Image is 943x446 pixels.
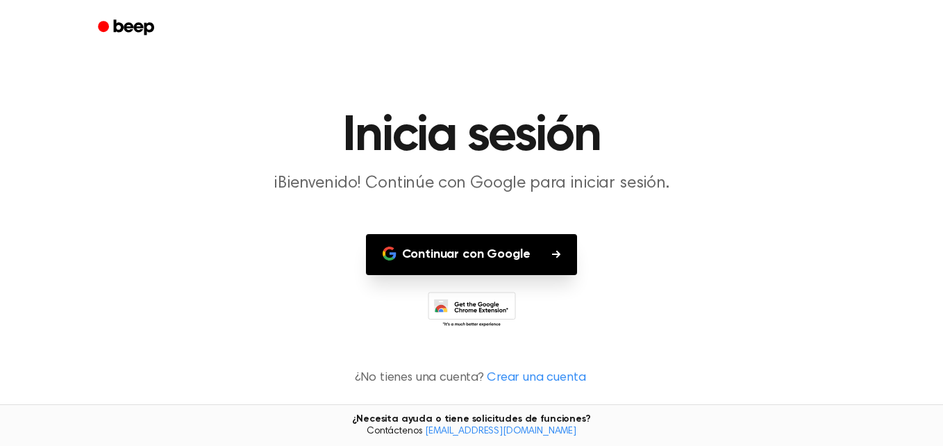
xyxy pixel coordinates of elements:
[205,172,738,195] p: ¡Bienvenido! Continúe con Google para iniciar sesión.
[402,245,531,264] font: Continuar con Google
[355,372,484,384] font: ¿No tienes una cuenta?
[352,414,590,424] font: ¿Necesita ayuda o tiene solicitudes de funciones?
[8,426,935,438] span: Contáctenos
[116,111,827,161] h1: Inicia sesión
[487,369,585,388] a: Crear una cuenta
[425,427,576,436] a: [EMAIL_ADDRESS][DOMAIN_NAME]
[88,15,167,42] a: Pitido
[366,234,578,275] button: Continuar con Google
